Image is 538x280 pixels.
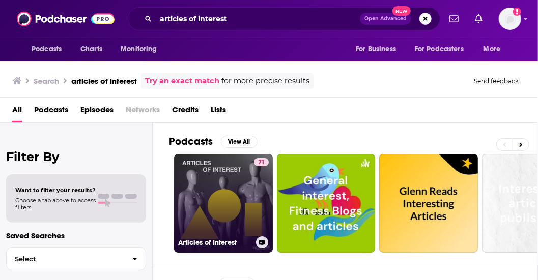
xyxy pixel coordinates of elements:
[356,42,396,56] span: For Business
[211,102,226,122] a: Lists
[513,8,521,16] svg: Add a profile image
[80,102,114,122] a: Episodes
[408,40,478,59] button: open menu
[34,76,59,86] h3: Search
[499,8,521,30] button: Show profile menu
[169,135,258,148] a: PodcastsView All
[364,16,407,21] span: Open Advanced
[476,40,514,59] button: open menu
[484,42,501,56] span: More
[499,8,521,30] img: User Profile
[114,40,170,59] button: open menu
[6,149,146,164] h2: Filter By
[392,6,411,16] span: New
[17,9,115,28] img: Podchaser - Follow, Share and Rate Podcasts
[499,8,521,30] span: Logged in as AtriaBooks
[169,135,213,148] h2: Podcasts
[7,256,124,262] span: Select
[128,7,440,30] div: Search podcasts, credits, & more...
[221,75,309,87] span: for more precise results
[15,186,96,194] span: Want to filter your results?
[178,238,252,247] h3: Articles of Interest
[6,231,146,240] p: Saved Searches
[71,76,137,86] h3: articles of interest
[121,42,157,56] span: Monitoring
[156,11,360,27] input: Search podcasts, credits, & more...
[415,42,464,56] span: For Podcasters
[74,40,108,59] a: Charts
[174,154,273,253] a: 71Articles of Interest
[471,77,522,85] button: Send feedback
[126,102,160,122] span: Networks
[15,197,96,211] span: Choose a tab above to access filters.
[221,136,258,148] button: View All
[360,13,411,25] button: Open AdvancedNew
[254,158,269,166] a: 71
[172,102,199,122] a: Credits
[258,158,265,168] span: 71
[471,10,487,27] a: Show notifications dropdown
[6,247,146,270] button: Select
[34,102,68,122] a: Podcasts
[445,10,463,27] a: Show notifications dropdown
[80,42,102,56] span: Charts
[12,102,22,122] a: All
[349,40,409,59] button: open menu
[24,40,75,59] button: open menu
[145,75,219,87] a: Try an exact match
[32,42,62,56] span: Podcasts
